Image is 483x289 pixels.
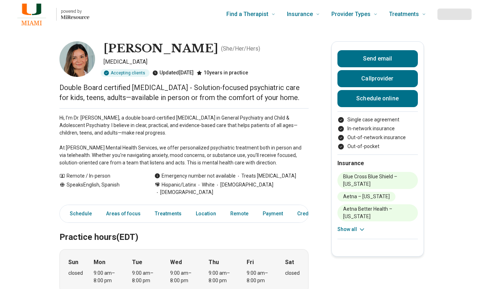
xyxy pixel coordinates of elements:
[337,50,418,67] button: Send email
[337,159,418,168] h2: Insurance
[293,206,329,221] a: Credentials
[59,214,309,243] h2: Practice hours (EDT)
[337,172,418,189] li: Blue Cross Blue Shield – [US_STATE]
[132,258,142,267] strong: Tue
[337,226,366,233] button: Show all
[247,258,254,267] strong: Fri
[337,70,418,87] button: Callprovider
[236,172,296,180] span: Treats [MEDICAL_DATA]
[337,192,395,201] li: Aetna – [US_STATE]
[337,204,418,221] li: Aetna Better Health – [US_STATE]
[59,41,95,77] img: Yusleiby Sanzo Ramirez, Psychiatrist
[61,206,96,221] a: Schedule
[94,258,105,267] strong: Mon
[215,181,273,189] span: [DEMOGRAPHIC_DATA]
[59,114,309,167] p: Hi, I’m Dr. [PERSON_NAME], a double board-certified [MEDICAL_DATA] in General Psychiatry and Chil...
[104,58,309,66] p: [MEDICAL_DATA]
[191,206,220,221] a: Location
[337,125,418,132] li: In-network insurance
[226,206,253,221] a: Remote
[285,258,294,267] strong: Sat
[162,181,196,189] span: Hispanic/Latinx
[287,9,313,19] span: Insurance
[101,69,149,77] div: Accepting clients
[59,83,309,103] p: Double Board certified [MEDICAL_DATA] - Solution-focused psychiatric care for kids, teens, adults...
[59,172,140,180] div: Remote / In-person
[258,206,287,221] a: Payment
[285,269,300,277] div: closed
[68,258,78,267] strong: Sun
[59,181,140,196] div: Speaks English, Spanish
[68,269,83,277] div: closed
[337,116,418,150] ul: Payment options
[154,189,213,196] span: [DEMOGRAPHIC_DATA]
[337,143,418,150] li: Out-of-pocket
[196,69,248,77] div: 10 years in practice
[94,269,121,284] div: 9:00 am – 8:00 pm
[226,9,268,19] span: Find a Therapist
[61,9,89,14] p: powered by
[337,116,418,124] li: Single case agreement
[170,258,182,267] strong: Wed
[337,90,418,107] a: Schedule online
[337,134,418,141] li: Out-of-network insurance
[102,206,145,221] a: Areas of focus
[209,269,236,284] div: 9:00 am – 8:00 pm
[196,181,215,189] span: White
[152,69,194,77] div: Updated [DATE]
[170,269,198,284] div: 9:00 am – 8:00 pm
[221,44,260,53] p: ( She/Her/Hers )
[11,3,89,26] a: Home page
[331,9,371,19] span: Provider Types
[132,269,159,284] div: 9:00 am – 8:00 pm
[389,9,419,19] span: Treatments
[151,206,186,221] a: Treatments
[154,172,236,180] div: Emergency number not available
[104,41,218,56] h1: [PERSON_NAME]
[247,269,274,284] div: 9:00 am – 8:00 pm
[209,258,219,267] strong: Thu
